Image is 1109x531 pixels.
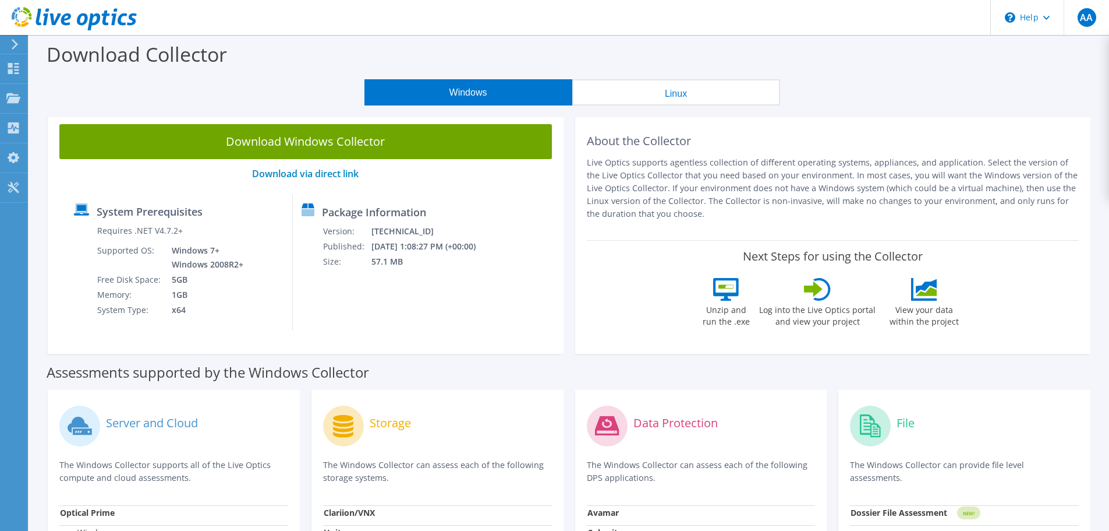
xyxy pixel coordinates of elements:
[587,459,816,484] p: The Windows Collector can assess each of the following DPS applications.
[47,41,227,68] label: Download Collector
[759,301,876,328] label: Log into the Live Optics portal and view your project
[587,507,619,518] strong: Avamar
[323,254,371,269] td: Size:
[97,303,163,318] td: System Type:
[59,459,288,484] p: The Windows Collector supports all of the Live Optics compute and cloud assessments.
[587,156,1079,220] p: Live Optics supports agentless collection of different operating systems, appliances, and applica...
[163,243,246,272] td: Windows 7+ Windows 2008R2+
[106,417,198,429] label: Server and Cloud
[59,124,552,159] a: Download Windows Collector
[699,301,753,328] label: Unzip and run the .exe
[371,254,491,269] td: 57.1 MB
[322,206,426,218] label: Package Information
[371,224,491,239] td: [TECHNICAL_ID]
[163,287,246,303] td: 1GB
[97,206,203,217] label: System Prerequisites
[882,301,966,328] label: View your data within the project
[633,417,718,429] label: Data Protection
[97,243,163,272] td: Supported OS:
[97,225,183,237] label: Requires .NET V4.7.2+
[850,459,1079,484] p: The Windows Collector can provide file level assessments.
[163,272,246,287] td: 5GB
[323,224,371,239] td: Version:
[323,459,552,484] p: The Windows Collector can assess each of the following storage systems.
[364,79,572,106] button: Windows
[163,303,246,318] td: x64
[97,287,163,303] td: Memory:
[47,367,369,378] label: Assessments supported by the Windows Collector
[897,417,915,429] label: File
[743,249,923,263] label: Next Steps for using the Collector
[1005,12,1015,23] svg: \n
[1078,8,1096,27] span: AA
[370,417,411,429] label: Storage
[252,167,359,180] a: Download via direct link
[851,507,947,518] strong: Dossier File Assessment
[60,507,115,518] strong: Optical Prime
[323,239,371,254] td: Published:
[371,239,491,254] td: [DATE] 1:08:27 PM (+00:00)
[572,79,780,106] button: Linux
[324,507,375,518] strong: Clariion/VNX
[963,510,975,516] tspan: NEW!
[587,134,1079,148] h2: About the Collector
[97,272,163,287] td: Free Disk Space:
